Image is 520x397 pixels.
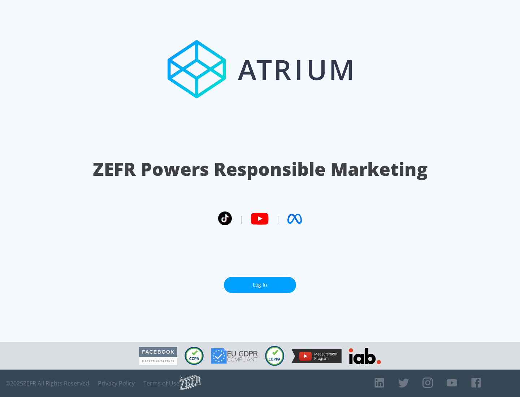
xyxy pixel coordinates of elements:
h1: ZEFR Powers Responsible Marketing [93,157,428,182]
span: © 2025 ZEFR All Rights Reserved [5,380,89,387]
img: YouTube Measurement Program [291,349,342,363]
a: Privacy Policy [98,380,135,387]
img: COPPA Compliant [265,346,284,366]
img: Facebook Marketing Partner [139,347,177,365]
span: | [239,213,243,224]
span: | [276,213,280,224]
img: CCPA Compliant [185,347,204,365]
a: Log In [224,277,296,293]
img: IAB [349,348,381,364]
a: Terms of Use [143,380,179,387]
img: GDPR Compliant [211,348,258,364]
